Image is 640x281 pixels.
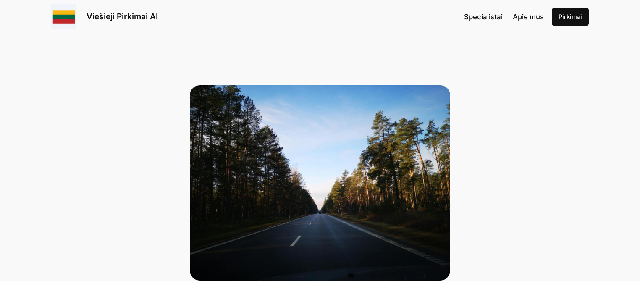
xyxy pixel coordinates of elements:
[87,11,158,21] a: Viešieji Pirkimai AI
[513,13,544,21] span: Apie mus
[51,4,76,29] img: Viešieji pirkimai logo
[552,8,589,26] a: Pirkimai
[464,13,503,21] span: Specialistai
[190,85,450,281] : asphalt road in between trees
[464,11,544,22] nav: Navigation
[464,11,503,22] a: Specialistai
[513,11,544,22] a: Apie mus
